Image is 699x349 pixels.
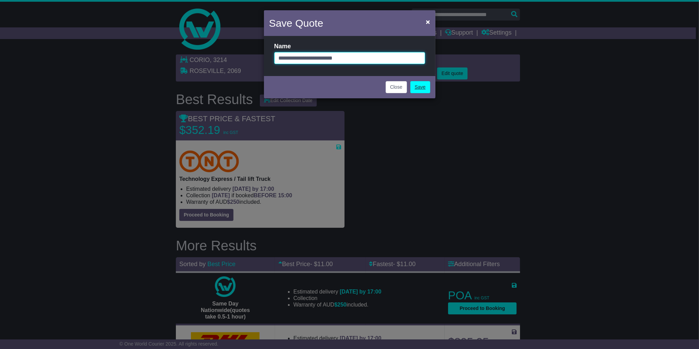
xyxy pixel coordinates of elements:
[422,15,433,29] button: Close
[426,18,430,26] span: ×
[386,81,407,93] button: Close
[410,81,430,93] a: Save
[274,43,291,50] label: Name
[269,15,323,31] h4: Save Quote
